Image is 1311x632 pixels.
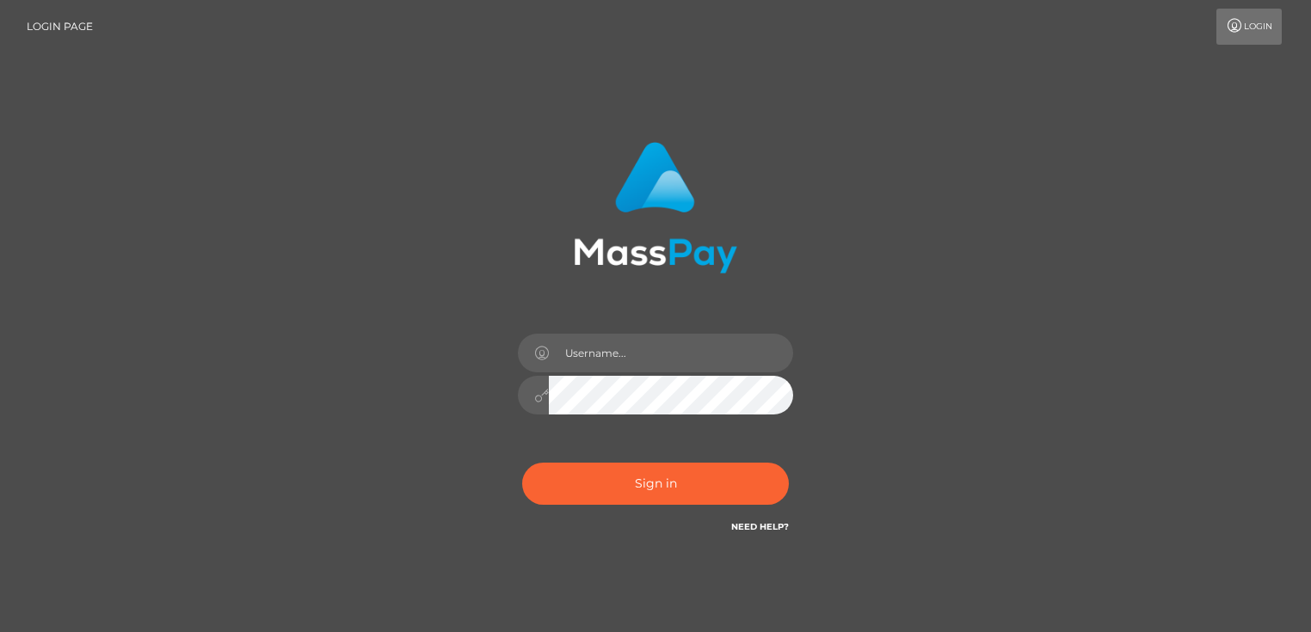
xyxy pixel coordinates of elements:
[549,334,793,372] input: Username...
[1216,9,1282,45] a: Login
[574,142,737,273] img: MassPay Login
[731,521,789,532] a: Need Help?
[522,463,789,505] button: Sign in
[27,9,93,45] a: Login Page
